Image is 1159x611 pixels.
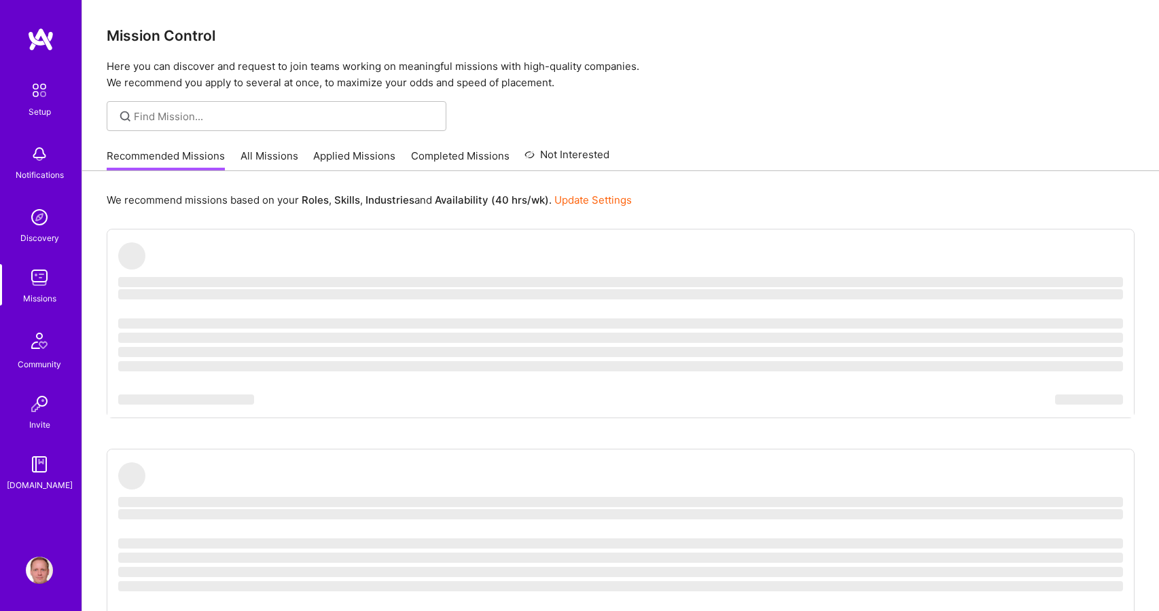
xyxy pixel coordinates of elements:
a: Recommended Missions [107,149,225,171]
a: All Missions [240,149,298,171]
h3: Mission Control [107,27,1135,44]
a: Update Settings [554,193,632,206]
p: We recommend missions based on your , , and . [107,193,632,207]
img: discovery [26,204,53,231]
div: Notifications [16,168,64,182]
a: User Avatar [22,557,56,584]
img: bell [26,141,53,168]
div: Discovery [20,231,59,245]
div: [DOMAIN_NAME] [7,478,73,492]
div: Invite [29,418,50,432]
img: Community [23,325,56,357]
b: Availability (40 hrs/wk) [435,193,549,206]
input: Find Mission... [134,109,436,124]
b: Industries [365,193,414,206]
i: icon SearchGrey [118,109,133,124]
a: Completed Missions [411,149,510,171]
div: Community [18,357,61,371]
img: logo [27,27,54,52]
b: Roles [302,193,329,206]
b: Skills [334,193,360,206]
img: setup [25,76,54,105]
a: Applied Missions [313,149,395,171]
p: Here you can discover and request to join teams working on meaningful missions with high-quality ... [107,58,1135,91]
img: User Avatar [26,557,53,584]
a: Not Interested [524,147,609,171]
img: Invite [26,390,53,418]
img: teamwork [26,264,53,291]
div: Missions [23,291,56,305]
img: guide book [26,451,53,478]
div: Setup [29,105,51,119]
